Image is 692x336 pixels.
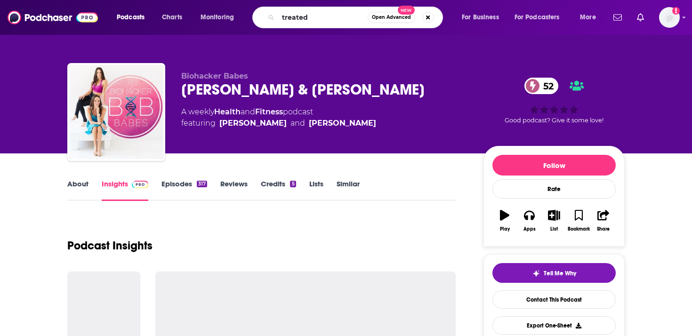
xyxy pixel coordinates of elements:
button: Play [492,204,517,238]
span: Biohacker Babes [181,72,248,80]
button: open menu [508,10,573,25]
a: Fitness [255,107,283,116]
img: tell me why sparkle [532,270,540,277]
a: Charts [156,10,188,25]
button: Apps [517,204,541,238]
button: open menu [110,10,157,25]
span: 52 [534,78,558,94]
button: List [542,204,566,238]
span: More [580,11,596,24]
button: open menu [573,10,608,25]
span: Podcasts [117,11,145,24]
a: [PERSON_NAME] [309,118,376,129]
span: featuring [181,118,376,129]
div: 317 [197,181,207,187]
a: Credits5 [261,179,296,201]
button: Share [591,204,616,238]
a: Lists [309,179,323,201]
svg: Add a profile image [672,7,680,15]
span: For Business [462,11,499,24]
button: Open AdvancedNew [368,12,415,23]
button: Bookmark [566,204,591,238]
span: Monitoring [201,11,234,24]
span: For Podcasters [515,11,560,24]
div: Play [500,226,510,232]
div: List [550,226,558,232]
span: Open Advanced [372,15,411,20]
div: Apps [523,226,536,232]
span: and [241,107,255,116]
div: 5 [290,181,296,187]
h1: Podcast Insights [67,239,153,253]
span: New [398,6,415,15]
button: Show profile menu [659,7,680,28]
img: Podchaser - Follow, Share and Rate Podcasts [8,8,98,26]
span: Good podcast? Give it some love! [505,117,603,124]
div: Rate [492,179,616,199]
a: Contact This Podcast [492,290,616,309]
button: tell me why sparkleTell Me Why [492,263,616,283]
a: Health [214,107,241,116]
a: Show notifications dropdown [633,9,648,25]
button: Export One-Sheet [492,316,616,335]
span: Tell Me Why [544,270,576,277]
input: Search podcasts, credits, & more... [278,10,368,25]
a: InsightsPodchaser Pro [102,179,148,201]
span: Charts [162,11,182,24]
button: open menu [455,10,511,25]
div: Bookmark [568,226,590,232]
a: Similar [337,179,360,201]
img: Renee Belz & Lauren Sambataro [69,65,163,159]
span: and [290,118,305,129]
div: A weekly podcast [181,106,376,129]
div: Share [597,226,610,232]
img: User Profile [659,7,680,28]
a: Reviews [220,179,248,201]
button: open menu [194,10,246,25]
a: [PERSON_NAME] [219,118,287,129]
div: Search podcasts, credits, & more... [261,7,452,28]
a: Show notifications dropdown [610,9,626,25]
div: 52Good podcast? Give it some love! [483,72,625,130]
a: 52 [524,78,558,94]
a: About [67,179,89,201]
a: Episodes317 [161,179,207,201]
span: Logged in as autumncomm [659,7,680,28]
button: Follow [492,155,616,176]
img: Podchaser Pro [132,181,148,188]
